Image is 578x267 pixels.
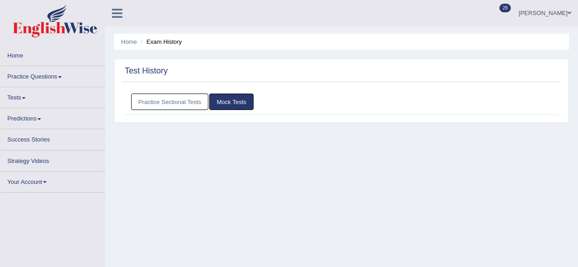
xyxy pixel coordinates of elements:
a: Predictions [0,108,105,126]
a: Home [0,45,105,63]
h2: Test History [125,67,168,76]
a: Your Account [0,172,105,189]
li: Exam History [138,37,182,46]
a: Tests [0,87,105,105]
a: Mock Tests [209,94,254,110]
a: Home [121,38,137,45]
a: Practice Sectional Tests [131,94,209,110]
a: Strategy Videos [0,151,105,168]
a: Success Stories [0,129,105,147]
span: 28 [499,4,511,12]
a: Practice Questions [0,66,105,84]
